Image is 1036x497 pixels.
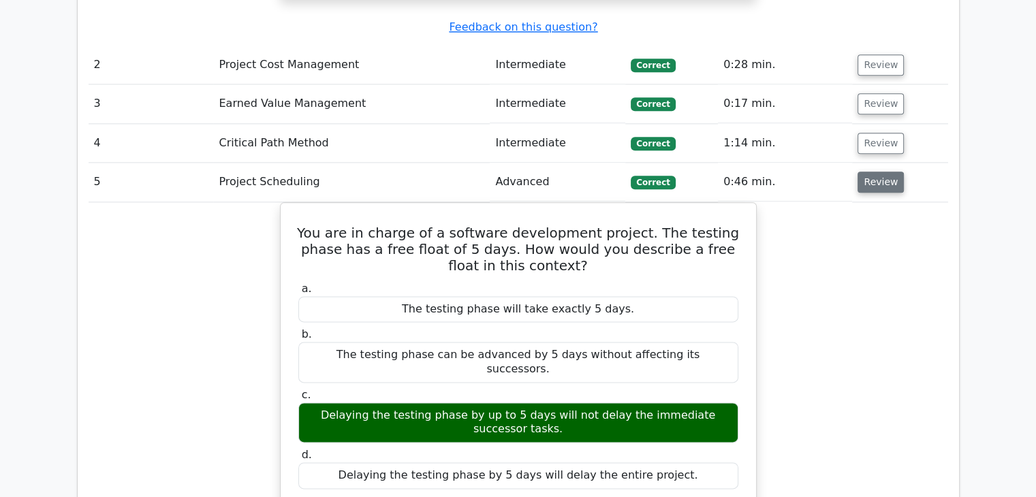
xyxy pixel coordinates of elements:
[89,163,214,202] td: 5
[718,84,852,123] td: 0:17 min.
[718,46,852,84] td: 0:28 min.
[631,59,675,72] span: Correct
[297,225,740,274] h5: You are in charge of a software development project. The testing phase has a free float of 5 days...
[631,97,675,111] span: Correct
[213,163,490,202] td: Project Scheduling
[89,84,214,123] td: 3
[298,342,738,383] div: The testing phase can be advanced by 5 days without affecting its successors.
[490,163,625,202] td: Advanced
[302,388,311,401] span: c.
[631,137,675,150] span: Correct
[213,84,490,123] td: Earned Value Management
[718,163,852,202] td: 0:46 min.
[718,124,852,163] td: 1:14 min.
[302,282,312,295] span: a.
[490,46,625,84] td: Intermediate
[213,124,490,163] td: Critical Path Method
[858,172,904,193] button: Review
[858,93,904,114] button: Review
[302,327,312,340] span: b.
[449,20,597,33] a: Feedback on this question?
[302,448,312,461] span: d.
[298,462,738,489] div: Delaying the testing phase by 5 days will delay the entire project.
[298,296,738,323] div: The testing phase will take exactly 5 days.
[298,402,738,443] div: Delaying the testing phase by up to 5 days will not delay the immediate successor tasks.
[490,84,625,123] td: Intermediate
[858,54,904,76] button: Review
[631,176,675,189] span: Correct
[490,124,625,163] td: Intermediate
[89,124,214,163] td: 4
[858,133,904,154] button: Review
[89,46,214,84] td: 2
[213,46,490,84] td: Project Cost Management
